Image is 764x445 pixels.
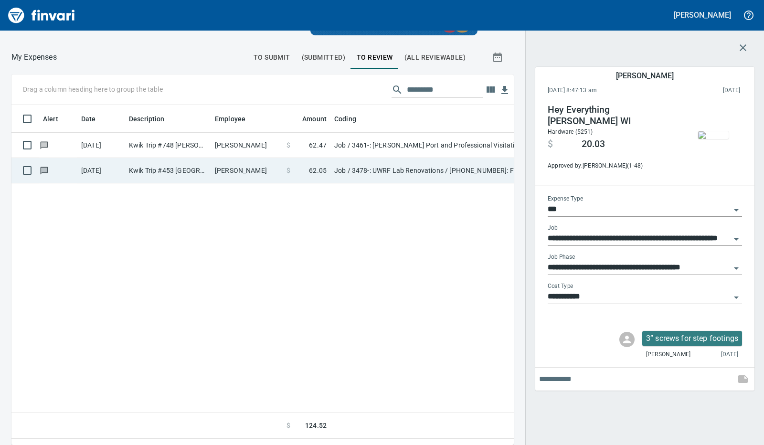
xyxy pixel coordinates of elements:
[548,128,593,135] span: Hardware (5251)
[548,138,553,150] span: $
[286,421,290,431] span: $
[548,284,573,289] label: Cost Type
[11,52,57,63] p: My Expenses
[286,166,290,175] span: $
[11,52,57,63] nav: breadcrumb
[77,158,125,183] td: [DATE]
[548,254,575,260] label: Job Phase
[548,86,660,95] span: [DATE] 8:47:13 am
[548,225,558,231] label: Job
[215,113,245,125] span: Employee
[43,113,71,125] span: Alert
[302,52,345,64] span: (Submitted)
[483,46,514,69] button: Show transactions within a particular date range
[77,133,125,158] td: [DATE]
[43,113,58,125] span: Alert
[498,83,512,97] button: Download Table
[732,36,754,59] button: Close transaction
[6,4,77,27] img: Finvari
[39,142,49,148] span: Has messages
[582,138,605,150] span: 20.03
[81,113,96,125] span: Date
[211,133,283,158] td: [PERSON_NAME]
[290,113,327,125] span: Amount
[730,291,743,304] button: Open
[660,86,740,95] span: This charge was settled by the merchant and appears on the 2025/09/06 statement.
[305,421,327,431] span: 124.52
[483,83,498,97] button: Choose columns to display
[732,368,754,391] span: This records your note into the expense. If you would like to send a message to an employee inste...
[125,133,211,158] td: Kwik Trip #748 [PERSON_NAME] [GEOGRAPHIC_DATA]
[309,140,327,150] span: 62.47
[548,104,678,127] h4: Hey Everything [PERSON_NAME] WI
[730,233,743,246] button: Open
[309,166,327,175] span: 62.05
[674,10,731,20] h5: [PERSON_NAME]
[698,131,729,139] img: receipts%2Fmarketjohnson%2F2025-09-04%2FYGIYvQWg1mTEuqzP2QLtXTCiMju1__CJtuezwBQaly8EQqGoKN_thumb.jpg
[81,113,108,125] span: Date
[211,158,283,183] td: [PERSON_NAME]
[334,113,356,125] span: Coding
[730,262,743,275] button: Open
[357,52,393,64] span: To Review
[548,196,583,202] label: Expense Type
[616,71,673,81] h5: [PERSON_NAME]
[404,52,466,64] span: (All Reviewable)
[39,167,49,173] span: Has messages
[330,133,569,158] td: Job / 3461-: [PERSON_NAME] Port and Professional Visitation Addition / [PHONE_NUMBER]: Fuel for G...
[129,113,177,125] span: Description
[215,113,258,125] span: Employee
[302,113,327,125] span: Amount
[334,113,369,125] span: Coding
[646,350,690,360] span: [PERSON_NAME]
[721,350,738,360] span: [DATE]
[286,140,290,150] span: $
[23,85,163,94] p: Drag a column heading here to group the table
[254,52,290,64] span: To Submit
[671,8,733,22] button: [PERSON_NAME]
[125,158,211,183] td: Kwik Trip #453 [GEOGRAPHIC_DATA] [GEOGRAPHIC_DATA]
[548,161,678,171] span: Approved by: [PERSON_NAME] ( 1-48 )
[129,113,165,125] span: Description
[330,158,569,183] td: Job / 3478-: UWRF Lab Renovations / [PHONE_NUMBER]: Fuel for General Conditions/CM Equipment / 8:...
[646,333,738,344] p: 3” screws for step footings
[730,203,743,217] button: Open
